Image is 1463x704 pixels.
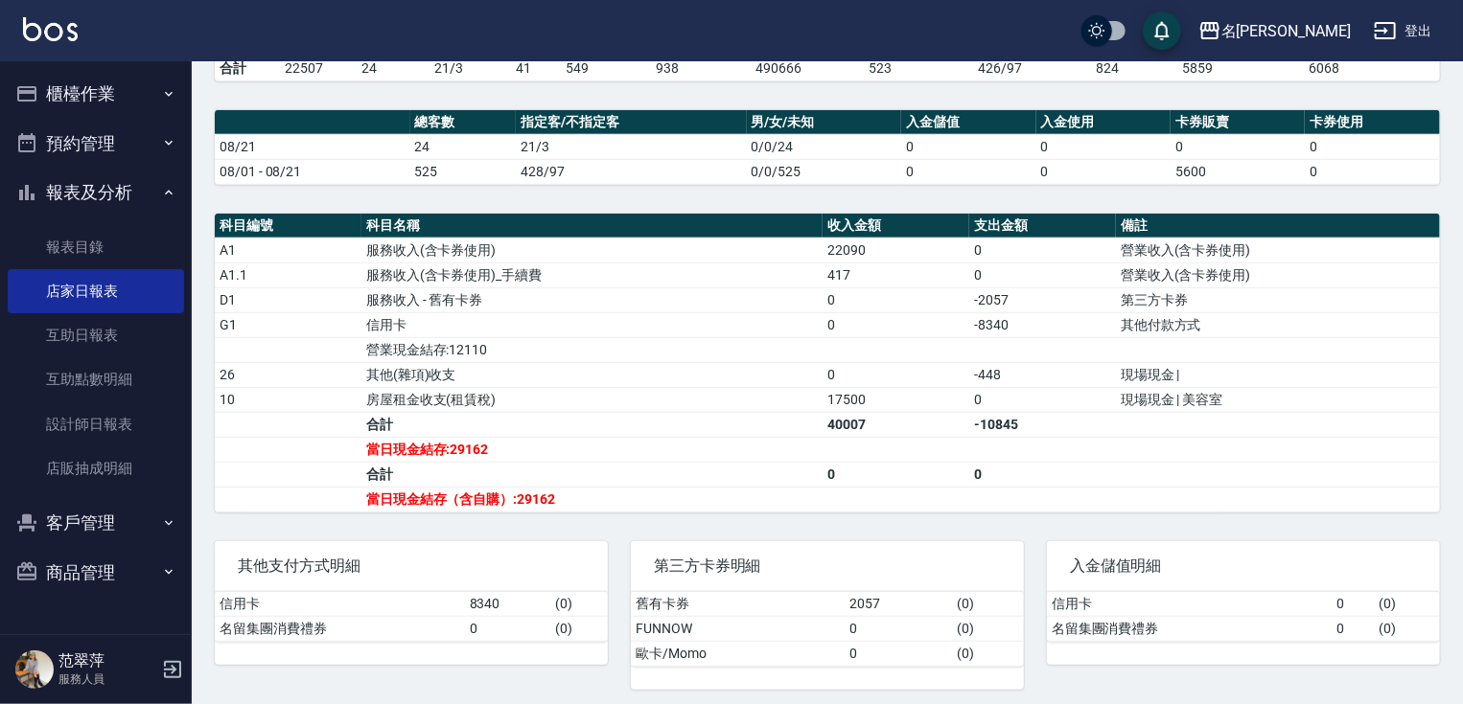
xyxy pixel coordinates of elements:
td: 服務收入(含卡券使用)_手續費 [361,262,823,287]
span: 其他支付方式明細 [238,556,585,576]
td: A1 [215,238,361,262]
td: 490666 [751,56,864,80]
a: 店家日報表 [8,269,184,313]
td: 服務收入(含卡券使用) [361,238,823,262]
td: 信用卡 [1047,592,1333,617]
td: 信用卡 [361,312,823,337]
td: 0 [823,362,969,387]
td: 0 [823,462,969,487]
td: 0 [1305,159,1440,184]
button: 登出 [1366,13,1440,49]
td: 0 [1305,134,1440,159]
td: 0 [465,616,551,641]
td: D1 [215,287,361,312]
th: 卡券使用 [1305,110,1440,135]
th: 收入金額 [823,214,969,238]
td: -10845 [969,412,1116,437]
td: 0 [1036,134,1171,159]
table: a dense table [215,214,1440,512]
button: save [1143,11,1181,50]
td: 417 [823,262,969,287]
td: 08/01 - 08/21 [215,159,410,184]
table: a dense table [215,110,1440,185]
td: 0 [901,134,1035,159]
td: 428/97 [516,159,746,184]
td: G1 [215,312,361,337]
img: Logo [23,17,78,41]
td: 信用卡 [215,592,465,617]
td: 0 [901,159,1035,184]
th: 入金使用 [1036,110,1171,135]
th: 科目編號 [215,214,361,238]
td: 第三方卡券 [1116,287,1440,312]
td: 549 [561,56,651,80]
td: 0 [1036,159,1171,184]
button: 預約管理 [8,119,184,169]
td: 938 [651,56,751,80]
td: 0 [846,616,953,641]
td: ( 0 ) [550,592,608,617]
td: 5600 [1171,159,1305,184]
td: 0 [823,312,969,337]
button: 名[PERSON_NAME] [1191,11,1358,51]
td: ( 0 ) [1375,616,1440,641]
td: 服務收入 - 舊有卡券 [361,287,823,312]
th: 指定客/不指定客 [516,110,746,135]
h5: 范翠萍 [58,651,156,670]
th: 總客數 [410,110,517,135]
td: 名留集團消費禮券 [1047,616,1333,641]
td: 0/0/24 [747,134,902,159]
td: 6068 [1304,56,1440,80]
td: 其他付款方式 [1116,312,1440,337]
td: ( 0 ) [952,616,1024,641]
a: 互助日報表 [8,313,184,357]
a: 設計師日報表 [8,402,184,446]
td: 21/3 [516,134,746,159]
span: 第三方卡券明細 [654,556,1001,576]
td: 0 [823,287,969,312]
td: 41 [511,56,561,80]
td: 合計 [361,462,823,487]
td: 21/3 [430,56,511,80]
td: 08/21 [215,134,410,159]
td: 合計 [361,412,823,437]
td: 現場現金 | [1116,362,1440,387]
td: ( 0 ) [952,592,1024,617]
span: 入金儲值明細 [1070,556,1417,576]
td: 426/97 [973,56,1091,80]
td: 22090 [823,238,969,262]
td: 40007 [823,412,969,437]
button: 客戶管理 [8,498,184,548]
p: 服務人員 [58,670,156,688]
td: 0 [1171,134,1305,159]
td: 2057 [846,592,953,617]
th: 科目名稱 [361,214,823,238]
td: 17500 [823,387,969,412]
td: 0/0/525 [747,159,902,184]
td: -2057 [969,287,1116,312]
div: 名[PERSON_NAME] [1221,19,1351,43]
td: 8340 [465,592,551,617]
td: 26 [215,362,361,387]
th: 入金儲值 [901,110,1035,135]
table: a dense table [631,592,1024,667]
td: 523 [864,56,973,80]
th: 男/女/未知 [747,110,902,135]
td: 當日現金結存:29162 [361,437,823,462]
td: ( 0 ) [952,641,1024,666]
td: 824 [1091,56,1177,80]
td: 0 [969,462,1116,487]
td: ( 0 ) [1375,592,1440,617]
td: 10 [215,387,361,412]
table: a dense table [1047,592,1440,642]
th: 備註 [1116,214,1440,238]
td: 營業現金結存:12110 [361,337,823,362]
td: 0 [969,262,1116,287]
td: 22507 [280,56,357,80]
td: 0 [969,238,1116,262]
td: 24 [410,134,517,159]
td: 0 [1333,616,1375,641]
td: 525 [410,159,517,184]
button: 報表及分析 [8,168,184,217]
td: 現場現金 | 美容室 [1116,387,1440,412]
